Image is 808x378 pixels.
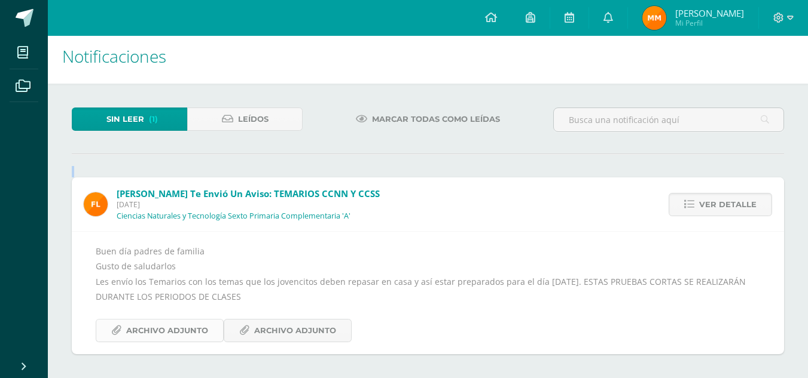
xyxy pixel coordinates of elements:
[117,199,380,210] span: [DATE]
[699,193,757,216] span: Ver detalle
[675,7,744,19] span: [PERSON_NAME]
[106,108,144,130] span: Sin leer
[96,319,224,342] a: Archivo Adjunto
[187,107,303,131] a: Leídos
[72,107,187,131] a: Sin leer(1)
[642,6,666,30] img: 11595fedd6253f975680cff9681c646a.png
[126,319,208,342] span: Archivo Adjunto
[238,108,269,130] span: Leídos
[117,211,350,221] p: Ciencias Naturales y Tecnología Sexto Primaria Complementaria 'A'
[84,192,108,216] img: 00e92e5268842a5da8ad8efe5964f981.png
[675,18,744,28] span: Mi Perfil
[554,108,783,131] input: Busca una notificación aquí
[96,244,760,342] div: Buen día padres de familia Gusto de saludarlos Les envío los Temarios con los temas que los joven...
[149,108,158,130] span: (1)
[254,319,336,342] span: Archivo Adjunto
[117,188,380,199] span: [PERSON_NAME] te envió un aviso: TEMARIOS CCNN Y CCSS
[372,108,500,130] span: Marcar todas como leídas
[62,45,166,67] span: Notificaciones
[224,319,352,342] a: Archivo Adjunto
[341,107,515,131] a: Marcar todas como leídas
